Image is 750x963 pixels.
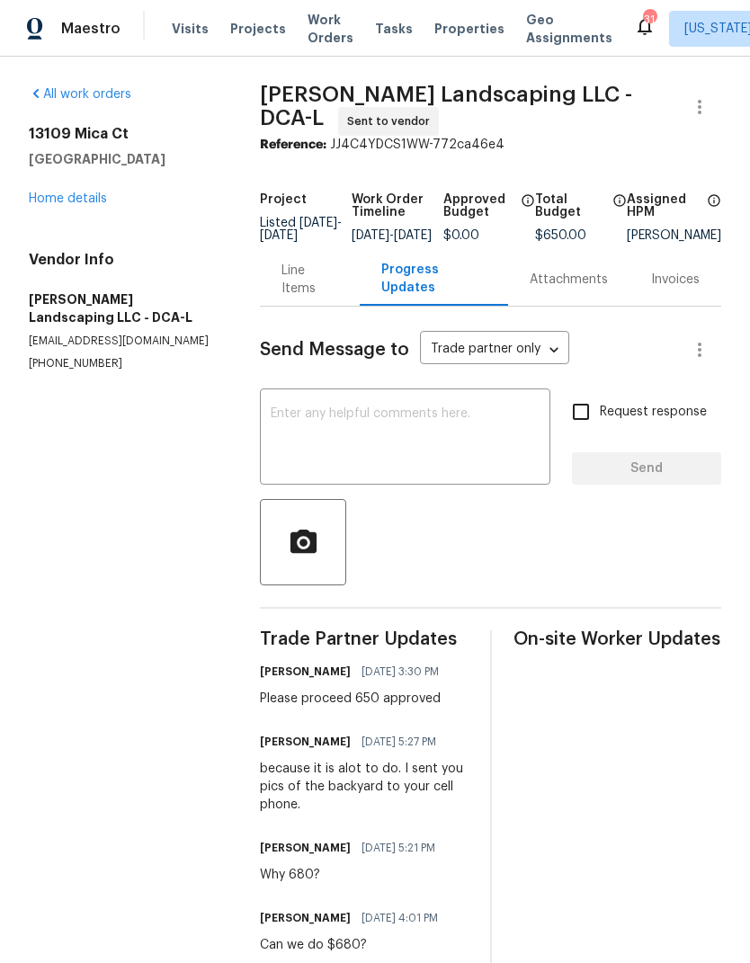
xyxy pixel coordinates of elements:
[260,909,351,927] h6: [PERSON_NAME]
[362,839,435,857] span: [DATE] 5:21 PM
[600,403,707,422] span: Request response
[260,217,342,242] span: Listed
[308,11,353,47] span: Work Orders
[627,193,701,218] h5: Assigned HPM
[29,334,217,349] p: [EMAIL_ADDRESS][DOMAIN_NAME]
[381,261,487,297] div: Progress Updates
[29,88,131,101] a: All work orders
[375,22,413,35] span: Tasks
[352,193,443,218] h5: Work Order Timeline
[29,251,217,269] h4: Vendor Info
[260,138,326,151] b: Reference:
[260,866,446,884] div: Why 680?
[230,20,286,38] span: Projects
[172,20,209,38] span: Visits
[29,192,107,205] a: Home details
[260,136,721,154] div: JJ4C4YDCS1WW-772ca46e4
[260,760,468,814] div: because it is alot to do. I sent you pics of the backyard to your cell phone.
[29,356,217,371] p: [PHONE_NUMBER]
[260,690,450,708] div: Please proceed 650 approved
[61,20,121,38] span: Maestro
[347,112,437,130] span: Sent to vendor
[299,217,337,229] span: [DATE]
[260,936,449,954] div: Can we do $680?
[651,271,700,289] div: Invoices
[443,229,479,242] span: $0.00
[362,663,439,681] span: [DATE] 3:30 PM
[260,733,351,751] h6: [PERSON_NAME]
[260,217,342,242] span: -
[260,193,307,206] h5: Project
[535,229,586,242] span: $650.00
[29,150,217,168] h5: [GEOGRAPHIC_DATA]
[707,193,721,229] span: The hpm assigned to this work order.
[362,909,438,927] span: [DATE] 4:01 PM
[260,839,351,857] h6: [PERSON_NAME]
[434,20,504,38] span: Properties
[29,290,217,326] h5: [PERSON_NAME] Landscaping LLC - DCA-L
[29,125,217,143] h2: 13109 Mica Ct
[443,193,515,218] h5: Approved Budget
[420,335,569,365] div: Trade partner only
[260,630,468,648] span: Trade Partner Updates
[352,229,432,242] span: -
[260,229,298,242] span: [DATE]
[526,11,612,47] span: Geo Assignments
[521,193,535,229] span: The total cost of line items that have been approved by both Opendoor and the Trade Partner. This...
[260,663,351,681] h6: [PERSON_NAME]
[260,84,632,129] span: [PERSON_NAME] Landscaping LLC - DCA-L
[612,193,627,229] span: The total cost of line items that have been proposed by Opendoor. This sum includes line items th...
[281,262,338,298] div: Line Items
[513,630,721,648] span: On-site Worker Updates
[362,733,436,751] span: [DATE] 5:27 PM
[352,229,389,242] span: [DATE]
[394,229,432,242] span: [DATE]
[643,11,656,29] div: 31
[627,229,721,242] div: [PERSON_NAME]
[260,341,409,359] span: Send Message to
[535,193,607,218] h5: Total Budget
[530,271,608,289] div: Attachments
